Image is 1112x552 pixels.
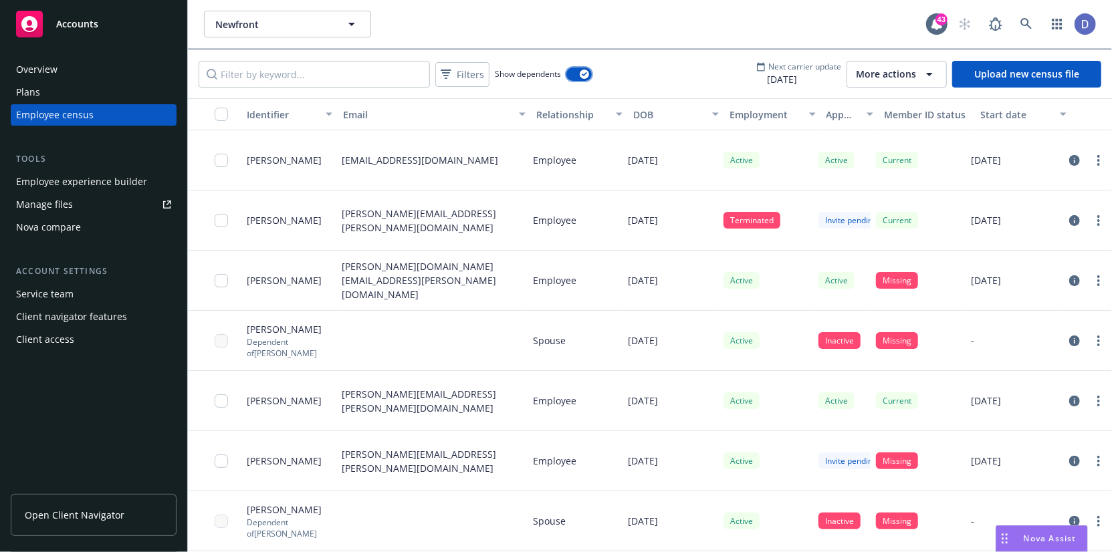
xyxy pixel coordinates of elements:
[1091,213,1107,229] a: more
[16,217,81,238] div: Nova compare
[533,153,576,167] p: Employee
[536,108,607,122] div: Relationship
[215,334,228,348] input: Toggle Row Selected
[1075,13,1096,35] img: photo
[457,67,484,82] span: Filters
[818,332,861,349] div: Inactive
[11,306,177,327] a: Client navigator features
[952,61,1101,88] a: Upload new census file
[215,108,228,121] input: Select all
[435,62,489,87] button: Filters
[818,212,884,229] div: Invite pending
[11,5,177,43] a: Accounts
[724,212,780,229] div: Terminated
[884,108,970,122] div: Member ID status
[628,273,658,287] p: [DATE]
[818,152,855,168] div: Active
[533,213,576,227] p: Employee
[495,68,561,80] span: Show dependents
[241,98,338,130] button: Identifier
[856,67,916,81] span: More actions
[971,514,974,528] p: -
[826,108,859,122] div: App status
[1067,333,1083,349] a: circleInformation
[16,306,127,327] div: Client navigator features
[247,454,322,468] span: [PERSON_NAME]
[879,98,975,130] button: Member ID status
[1091,513,1107,529] a: more
[628,454,658,468] p: [DATE]
[338,98,531,130] button: Email
[438,65,487,84] span: Filters
[818,272,855,289] div: Active
[16,194,73,215] div: Manage files
[533,333,566,348] p: Spouse
[876,392,918,409] div: Current
[215,274,228,287] input: Toggle Row Selected
[876,212,918,229] div: Current
[628,394,658,408] p: [DATE]
[1091,333,1107,349] a: more
[876,332,918,349] div: Missing
[971,454,1001,468] p: [DATE]
[215,17,331,31] span: Newfront
[343,108,511,122] div: Email
[1067,453,1083,469] a: circleInformation
[16,59,58,80] div: Overview
[633,108,704,122] div: DOB
[996,526,1013,551] div: Drag to move
[11,217,177,238] a: Nova compare
[342,259,522,301] p: [PERSON_NAME][DOMAIN_NAME][EMAIL_ADDRESS][PERSON_NAME][DOMAIN_NAME]
[628,213,658,227] p: [DATE]
[818,392,855,409] div: Active
[876,513,918,529] div: Missing
[976,98,1072,130] button: Start date
[25,508,124,522] span: Open Client Navigator
[756,72,841,86] span: [DATE]
[724,152,760,168] div: Active
[16,329,74,350] div: Client access
[971,394,1001,408] p: [DATE]
[11,82,177,103] a: Plans
[342,206,522,235] p: [PERSON_NAME][EMAIL_ADDRESS][PERSON_NAME][DOMAIN_NAME]
[876,272,918,289] div: Missing
[342,153,499,167] p: [EMAIL_ADDRESS][DOMAIN_NAME]
[533,273,576,287] p: Employee
[247,517,332,539] p: Dependent of [PERSON_NAME]
[1044,11,1071,37] a: Switch app
[533,514,566,528] p: Spouse
[971,213,1001,227] p: [DATE]
[247,213,322,227] span: [PERSON_NAME]
[971,273,1001,287] p: [DATE]
[342,447,522,475] p: [PERSON_NAME][EMAIL_ADDRESS][PERSON_NAME][DOMAIN_NAME]
[1091,152,1107,168] a: more
[981,108,1052,122] div: Start date
[724,272,760,289] div: Active
[531,98,627,130] button: Relationship
[247,108,318,122] div: Identifier
[1091,393,1107,409] a: more
[724,392,760,409] div: Active
[11,59,177,80] a: Overview
[16,104,94,126] div: Employee census
[247,153,322,167] span: [PERSON_NAME]
[971,333,974,348] p: -
[935,11,948,23] div: 43
[724,452,760,469] div: Active
[1013,11,1040,37] a: Search
[724,513,760,529] div: Active
[768,61,841,72] span: Next carrier update
[247,394,322,408] span: [PERSON_NAME]
[628,98,724,130] button: DOB
[11,283,177,305] a: Service team
[247,273,322,287] span: [PERSON_NAME]
[16,171,147,192] div: Employee experience builder
[11,104,177,126] a: Employee census
[11,194,177,215] a: Manage files
[215,394,228,408] input: Toggle Row Selected
[247,322,332,336] span: [PERSON_NAME]
[1067,273,1083,289] a: circleInformation
[1067,213,1083,229] a: circleInformation
[876,452,918,469] div: Missing
[215,515,228,528] input: Toggle Row Selected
